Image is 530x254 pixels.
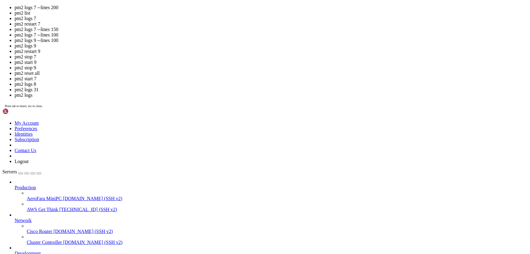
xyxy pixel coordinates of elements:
[27,190,528,201] li: AeroFara MiniPC [DOMAIN_NAME] (SSH v2)
[27,229,52,234] span: Cisco Router
[27,207,528,212] a: AWS Get Think [TECHNICAL_ID] (SSH v2)
[2,59,36,64] span: ubuntu@erofara
[2,108,37,114] img: Shellngn
[27,229,528,234] a: Cisco Router [DOMAIN_NAME] (SSH v2)
[2,13,451,18] x-row: * Documentation: [URL][DOMAIN_NAME]
[15,49,528,54] li: pm2 restart 9
[2,18,451,23] x-row: * Management: [URL][DOMAIN_NAME]
[63,196,122,201] span: [DOMAIN_NAME] (SSH v2)
[15,82,528,87] li: pm2 logs 8
[39,59,41,64] span: ~
[27,196,528,201] a: AeroFara MiniPC [DOMAIN_NAME] (SSH v2)
[15,126,37,131] a: Preferences
[27,201,528,212] li: AWS Get Think [TECHNICAL_ID] (SSH v2)
[59,207,117,212] span: [TECHNICAL_ID] (SSH v2)
[27,196,62,201] span: AeroFara MiniPC
[2,39,451,44] x-row: not required on a system that users do not log into.
[15,43,528,49] li: pm2 logs 9
[15,60,528,65] li: pm2 start 9
[2,2,451,8] x-row: Welcome to Ubuntu 24.04.3 LTS (GNU/Linux 6.8.0-78-generic x86_64)
[15,27,528,32] li: pm2 logs 7 --lines 150
[15,5,528,10] li: pm2 logs 7 --lines 200
[94,64,97,70] div: (36, 12)
[27,240,62,245] span: Cluster Controller
[2,59,451,64] x-row: : $ docker exec -it phil /bin/bash
[15,148,36,153] a: Contact Us
[63,240,123,245] span: [DOMAIN_NAME] (SSH v2)
[5,104,43,108] span: Press tab to insert, esc to close.
[27,234,528,245] li: Cluster Controller [DOMAIN_NAME] (SSH v2)
[15,137,39,142] a: Subscription
[15,54,528,60] li: pm2 stop 7
[15,71,528,76] li: pm2 reset all
[2,64,451,70] x-row: root@ea11d0d461a4:/usr/src/app# pm2
[15,92,528,98] li: pm2 logs
[15,212,528,245] li: Network
[2,169,41,174] a: Servers
[2,54,451,59] x-row: Last login: [DATE] from [TECHNICAL_ID]
[27,223,528,234] li: Cisco Router [DOMAIN_NAME] (SSH v2)
[27,240,528,245] a: Cluster Controller [DOMAIN_NAME] (SSH v2)
[15,179,528,212] li: Production
[15,76,528,82] li: pm2 start 7
[15,218,528,223] a: Network
[2,33,451,39] x-row: This system has been minimized by removing packages and content that are
[15,87,528,92] li: pm2 logs 31
[27,207,58,212] span: AWS Get Think
[15,65,528,71] li: pm2 stop 9
[15,131,33,137] a: Identities
[15,185,528,190] a: Production
[15,16,528,21] li: pm2 logs 7
[15,21,528,27] li: pm2 restart 7
[2,169,17,174] span: Servers
[15,38,528,43] li: pm2 logs 9 --lines 100
[2,23,451,28] x-row: * Support: [URL][DOMAIN_NAME]
[15,32,528,38] li: pm2 logs 7 --lines 100
[15,218,32,223] span: Network
[15,185,36,190] span: Production
[53,229,113,234] span: [DOMAIN_NAME] (SSH v2)
[15,10,528,16] li: pm2 list
[15,120,39,126] a: My Account
[2,49,451,54] x-row: To restore this content, you can run the 'unminimize' command.
[15,159,29,164] a: Logout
